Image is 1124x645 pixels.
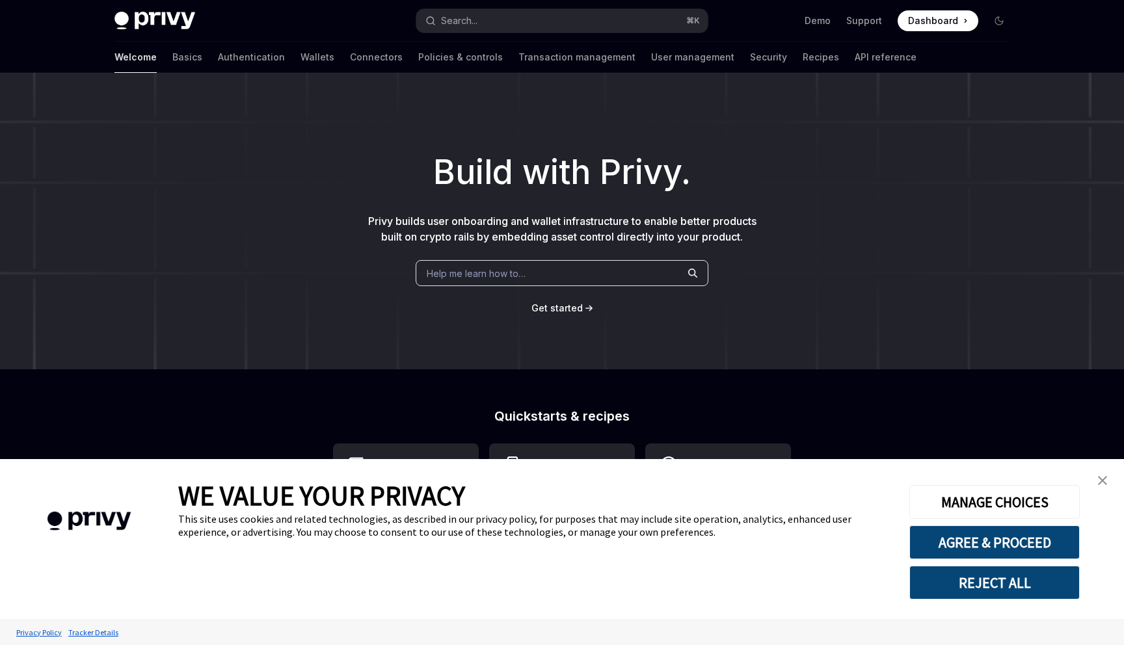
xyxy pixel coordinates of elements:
span: ⌘ K [686,16,700,26]
a: close banner [1090,467,1116,494]
button: AGREE & PROCEED [909,525,1080,559]
span: Get started [531,302,583,313]
button: REJECT ALL [909,566,1080,599]
div: Search... [441,13,477,29]
button: Search...⌘K [416,9,708,33]
h2: Quickstarts & recipes [333,410,791,423]
div: This site uses cookies and related technologies, as described in our privacy policy, for purposes... [178,512,890,538]
a: Connectors [350,42,403,73]
a: Get started [531,302,583,315]
a: Basics [172,42,202,73]
span: Help me learn how to… [427,267,526,280]
a: Dashboard [898,10,978,31]
img: close banner [1098,476,1107,485]
button: Toggle dark mode [989,10,1010,31]
span: Dashboard [908,14,958,27]
a: Transaction management [518,42,636,73]
button: MANAGE CHOICES [909,485,1080,519]
span: WE VALUE YOUR PRIVACY [178,479,465,512]
span: Privy builds user onboarding and wallet infrastructure to enable better products built on crypto ... [368,215,756,243]
a: User management [651,42,734,73]
a: Wallets [301,42,334,73]
a: Welcome [114,42,157,73]
a: Policies & controls [418,42,503,73]
a: Security [750,42,787,73]
img: dark logo [114,12,195,30]
a: Tracker Details [65,621,122,644]
a: Recipes [803,42,839,73]
a: Privacy Policy [13,621,65,644]
a: Authentication [218,42,285,73]
a: **** **** **** ***Use the React Native SDK to build a mobile app on Solana. [489,443,635,576]
a: Demo [805,14,831,27]
a: Support [846,14,882,27]
a: **** *****Whitelabel login, wallets, and user management with your own UI and branding. [645,443,791,576]
a: API reference [855,42,917,73]
img: company logo [20,493,159,549]
h1: Build with Privy. [21,147,1103,198]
